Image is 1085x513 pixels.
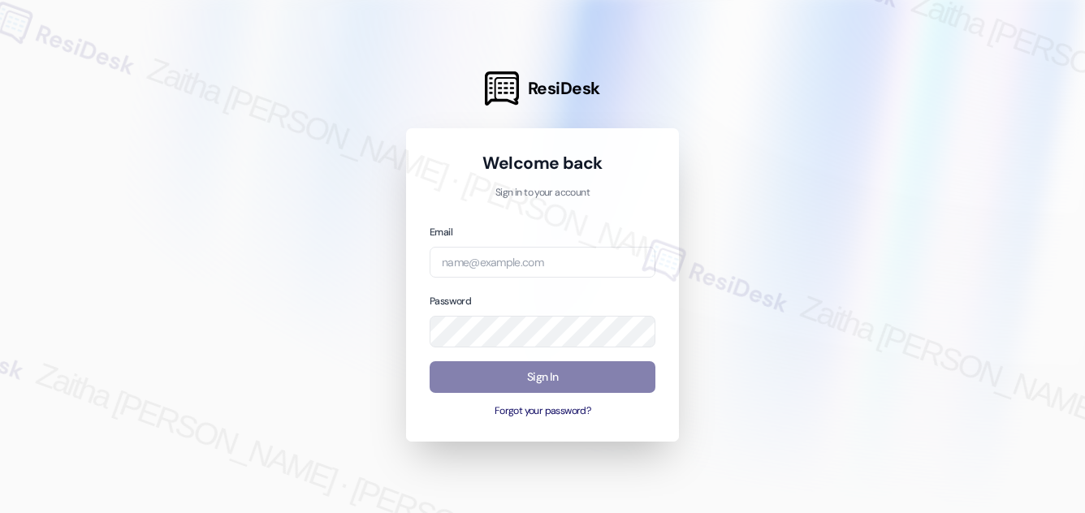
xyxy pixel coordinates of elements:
[430,295,471,308] label: Password
[485,71,519,106] img: ResiDesk Logo
[430,152,655,175] h1: Welcome back
[430,404,655,419] button: Forgot your password?
[430,361,655,393] button: Sign In
[528,77,600,100] span: ResiDesk
[430,247,655,278] input: name@example.com
[430,186,655,200] p: Sign in to your account
[430,226,452,239] label: Email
